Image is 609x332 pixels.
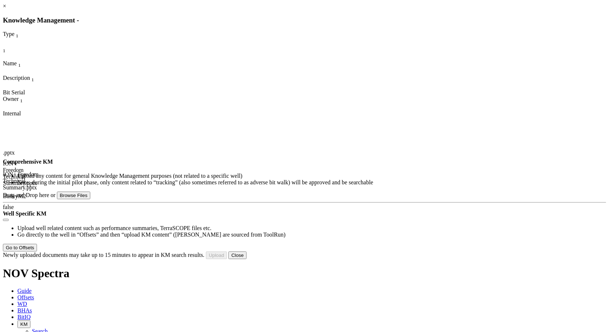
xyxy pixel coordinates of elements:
[17,294,34,300] span: Offsets
[3,171,46,191] div: ION+ Freedom Technical Summary.pptx
[3,96,19,102] span: Owner
[3,110,21,116] span: Internal Only
[3,60,17,66] span: Name
[3,89,25,95] span: Bit Serial
[51,192,55,198] span: or
[57,192,90,199] button: Browse Files
[20,98,23,103] sub: 1
[3,31,39,39] div: Type Sort None
[17,301,27,307] span: WD
[3,75,46,89] div: Sort None
[3,75,46,83] div: Description Sort None
[3,96,43,104] div: Owner Sort None
[3,60,37,75] div: Sort None
[20,321,28,327] span: KM
[3,96,43,110] div: Sort None
[3,83,46,89] div: Column Menu
[3,68,37,75] div: Column Menu
[16,31,18,37] span: Sort None
[17,307,32,313] span: BHAs
[3,267,606,280] h1: NOV Spectra
[3,39,39,46] div: Column Menu
[32,75,34,81] span: Sort None
[3,149,21,156] div: .pptx
[3,31,14,37] span: Type
[3,204,29,210] div: false
[3,16,79,24] span: Knowledge Management -
[18,62,21,68] sub: 1
[3,104,43,110] div: Column Menu
[3,3,6,9] a: ×
[17,179,606,186] li: Note: during the initial pilot phase, only content related to “tracking” (also sometimes referred...
[206,251,227,259] button: Upload
[3,46,21,60] div: Sort None
[3,244,37,251] button: Go to Offsets
[16,33,18,39] sub: 1
[17,288,32,294] span: Guide
[228,251,246,259] button: Close
[3,31,39,45] div: Sort None
[17,225,606,231] li: Upload well related content such as performance summaries, TerraSCOPE files etc.
[17,231,606,238] li: Go directly to the well in “Offsets” and then “upload KM content” ([PERSON_NAME] are sourced from...
[18,60,21,66] span: Sort None
[20,96,23,102] span: Sort None
[3,159,606,165] h4: Comprehensive KM
[32,77,34,82] sub: 1
[17,173,606,179] li: Upload any content for general Knowledge Management purposes (not related to a specific well)
[3,48,5,53] sub: 1
[3,60,37,68] div: Name Sort None
[3,75,30,81] span: Description
[3,46,5,52] span: Sort None
[3,252,204,258] span: Newly uploaded documents may take up to 15 minutes to appear in KM search results.
[3,210,606,217] h4: Well Specific KM
[3,54,21,60] div: Column Menu
[3,46,21,54] div: Sort None
[3,192,49,198] span: Drag and Drop here
[17,314,30,320] span: BitIQ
